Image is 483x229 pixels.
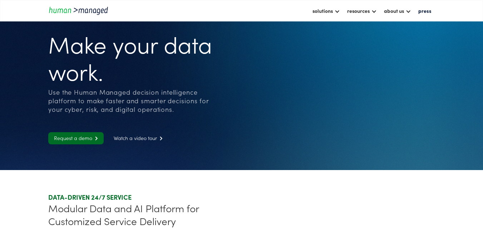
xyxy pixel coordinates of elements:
div: resources [344,5,380,17]
div: about us [384,6,404,15]
span:  [92,136,98,141]
div: solutions [309,5,344,17]
div: DATA-DRIVEN 24/7 SERVICE [48,193,238,201]
h1: Make your data work. [48,30,215,84]
div: Use the Human Managed decision intelligence platform to make faster and smarter decisions for you... [48,88,215,114]
div: about us [380,5,415,17]
a: Watch a video tour [108,132,168,144]
span:  [157,136,163,141]
a: press [415,5,435,17]
div: solutions [312,6,333,15]
div: resources [347,6,370,15]
a: home [48,6,113,15]
div: Modular Data and AI Platform for Customized Service Delivery [48,201,238,227]
a: Request a demo [48,132,104,144]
